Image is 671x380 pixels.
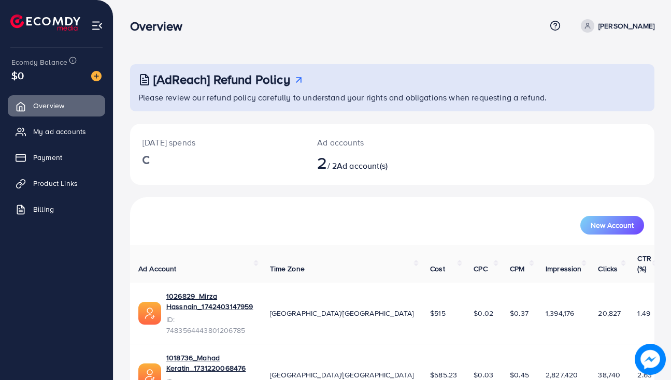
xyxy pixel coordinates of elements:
[430,308,446,318] span: $515
[591,222,634,229] span: New Account
[33,152,62,163] span: Payment
[637,370,652,380] span: 2.63
[637,253,651,274] span: CTR (%)
[635,344,666,375] img: image
[138,91,648,104] p: Please review our refund policy carefully to understand your rights and obligations when requesti...
[11,68,24,83] span: $0
[138,264,177,274] span: Ad Account
[33,204,54,214] span: Billing
[430,264,445,274] span: Cost
[270,308,414,318] span: [GEOGRAPHIC_DATA]/[GEOGRAPHIC_DATA]
[546,370,578,380] span: 2,827,420
[8,95,105,116] a: Overview
[8,173,105,194] a: Product Links
[598,264,618,274] span: Clicks
[153,72,290,87] h3: [AdReach] Refund Policy
[8,147,105,168] a: Payment
[142,136,292,149] p: [DATE] spends
[510,308,529,318] span: $0.37
[510,370,529,380] span: $0.45
[546,308,574,318] span: 1,394,176
[474,308,493,318] span: $0.02
[598,20,654,32] p: [PERSON_NAME]
[317,153,423,172] h2: / 2
[130,19,191,34] h3: Overview
[8,121,105,142] a: My ad accounts
[598,308,621,318] span: 20,827
[337,160,388,171] span: Ad account(s)
[33,100,64,111] span: Overview
[138,302,161,325] img: ic-ads-acc.e4c84228.svg
[33,126,86,137] span: My ad accounts
[33,178,78,188] span: Product Links
[166,314,253,335] span: ID: 7483564443801206785
[510,264,524,274] span: CPM
[166,353,253,374] a: 1018736_Mahad Keratin_1731220068476
[11,57,67,67] span: Ecomdy Balance
[580,216,644,235] button: New Account
[270,264,305,274] span: Time Zone
[10,14,80,31] img: logo
[577,19,654,33] a: [PERSON_NAME]
[474,370,493,380] span: $0.03
[637,308,650,318] span: 1.49
[166,291,253,312] a: 1026829_Mirza Hassnain_1742403147959
[8,199,105,220] a: Billing
[91,71,102,81] img: image
[317,151,327,174] span: 2
[598,370,620,380] span: 38,740
[430,370,457,380] span: $585.23
[270,370,414,380] span: [GEOGRAPHIC_DATA]/[GEOGRAPHIC_DATA]
[317,136,423,149] p: Ad accounts
[474,264,487,274] span: CPC
[91,20,103,32] img: menu
[546,264,582,274] span: Impression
